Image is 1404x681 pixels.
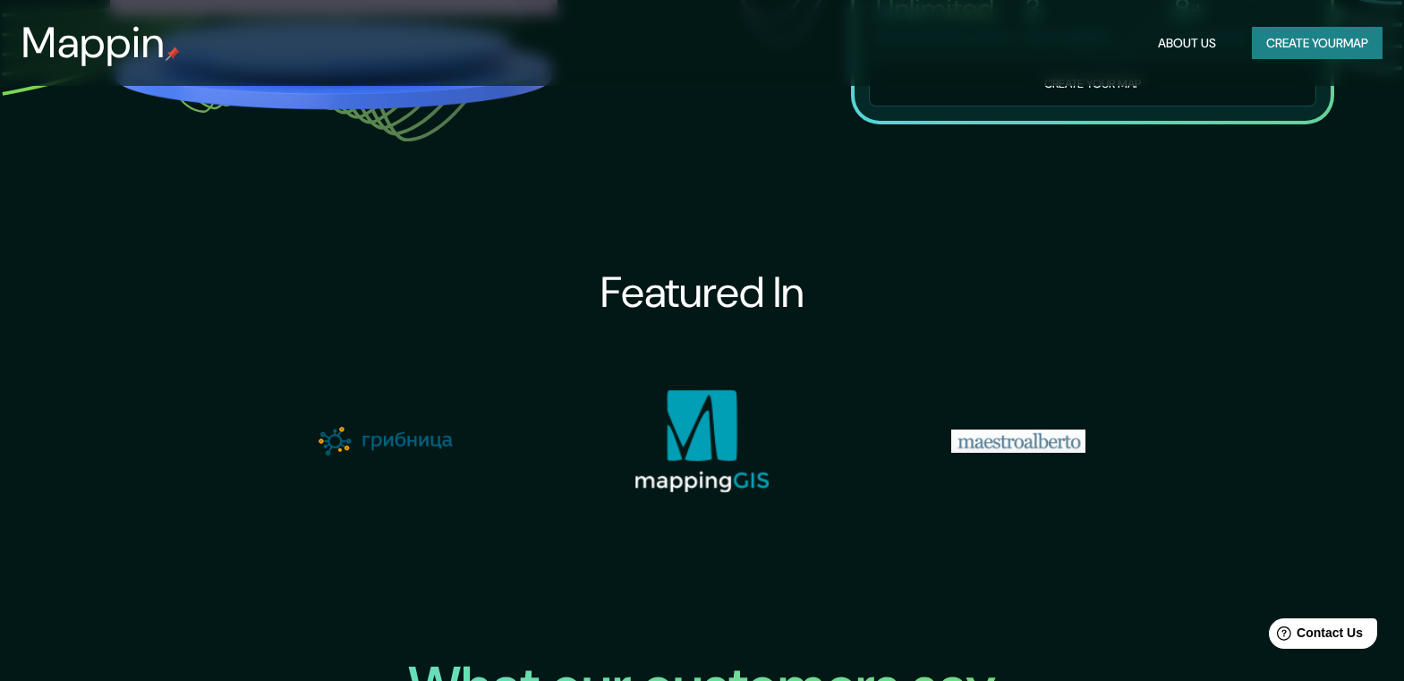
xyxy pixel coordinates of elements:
h3: Featured In [600,268,804,318]
button: Create yourmap [1252,27,1383,60]
iframe: Help widget launcher [1245,611,1384,661]
h3: Mappin [21,18,166,68]
img: maestroalberto-logo [951,430,1085,453]
img: gribnica-logo [319,427,453,455]
img: mappinggis-logo [634,389,769,493]
button: About Us [1151,27,1223,60]
img: mappin-pin [166,47,180,61]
